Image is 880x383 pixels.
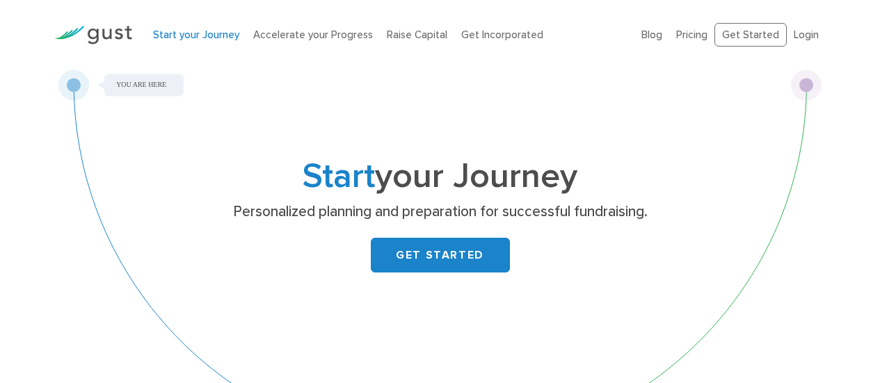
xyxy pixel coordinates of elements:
[253,28,373,41] a: Accelerate your Progress
[641,28,662,41] a: Blog
[166,161,715,193] h1: your Journey
[387,28,447,41] a: Raise Capital
[461,28,543,41] a: Get Incorporated
[794,28,819,41] a: Login
[54,26,132,44] img: Gust Logo
[676,28,707,41] a: Pricing
[303,156,375,197] span: Start
[170,202,710,222] p: Personalized planning and preparation for successful fundraising.
[714,23,787,47] a: Get Started
[371,238,510,272] a: GET STARTED
[153,28,239,41] a: Start your Journey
